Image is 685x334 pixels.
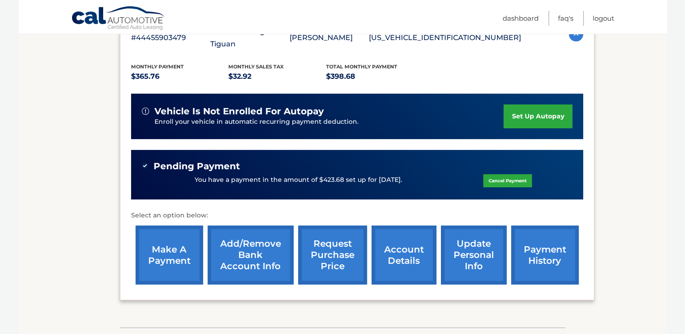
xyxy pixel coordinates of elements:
[593,11,614,26] a: Logout
[142,162,148,169] img: check-green.svg
[154,117,504,127] p: Enroll your vehicle in automatic recurring payment deduction.
[195,175,402,185] p: You have a payment in the amount of $423.68 set up for [DATE].
[504,104,572,128] a: set up autopay
[142,108,149,115] img: alert-white.svg
[131,63,184,70] span: Monthly Payment
[483,174,532,187] a: Cancel Payment
[372,226,436,284] a: account details
[136,226,203,284] a: make a payment
[228,63,284,70] span: Monthly sales Tax
[131,70,229,83] p: $365.76
[369,32,521,44] p: [US_VEHICLE_IDENTIFICATION_NUMBER]
[298,226,367,284] a: request purchase price
[208,226,294,284] a: Add/Remove bank account info
[154,106,324,117] span: vehicle is not enrolled for autopay
[228,70,326,83] p: $32.92
[326,63,397,70] span: Total Monthly Payment
[71,6,166,32] a: Cal Automotive
[131,32,210,44] p: #44455903479
[154,161,240,172] span: Pending Payment
[511,226,579,284] a: payment history
[290,32,369,44] p: [PERSON_NAME]
[441,226,507,284] a: update personal info
[558,11,573,26] a: FAQ's
[326,70,424,83] p: $398.68
[503,11,539,26] a: Dashboard
[210,25,290,50] p: 2024 Volkswagen Tiguan
[131,210,583,221] p: Select an option below:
